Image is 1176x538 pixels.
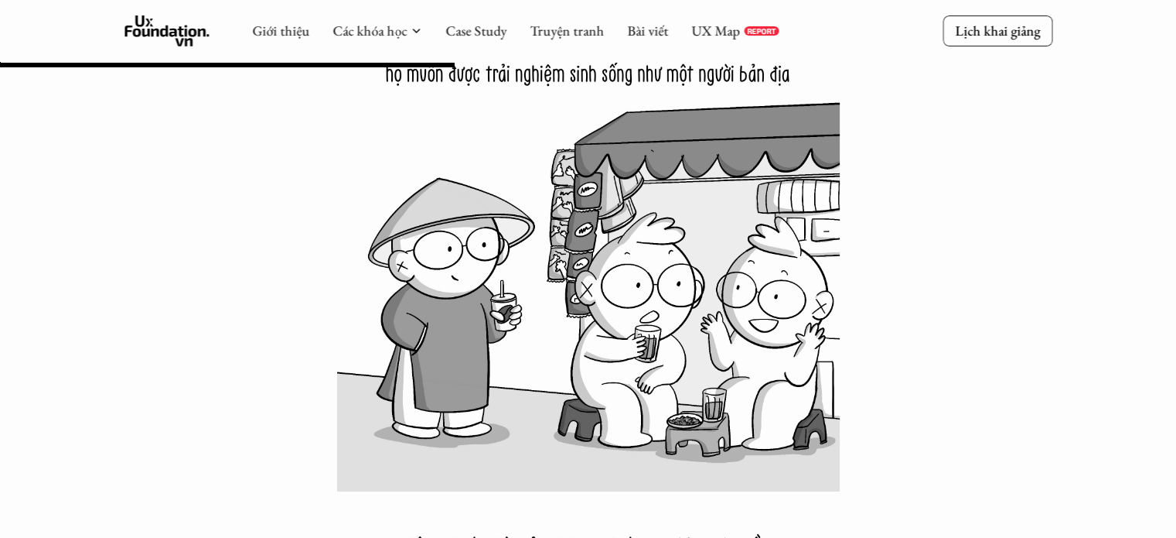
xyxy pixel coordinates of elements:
a: Giới thiệu [252,22,309,39]
a: Truyện tranh [530,22,604,39]
a: Bài viết [627,22,668,39]
a: Các khóa học [332,22,407,39]
a: UX Map [691,22,740,39]
p: Lịch khai giảng [955,22,1040,39]
p: REPORT [747,26,775,36]
a: Case Study [445,22,506,39]
a: Lịch khai giảng [943,15,1052,46]
a: REPORT [744,26,779,36]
